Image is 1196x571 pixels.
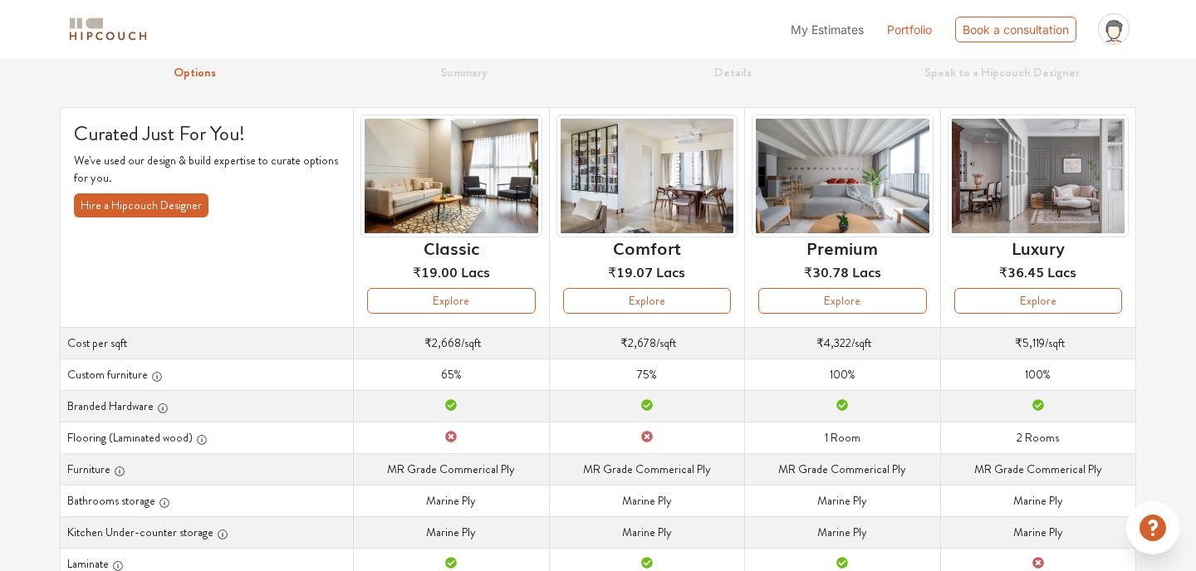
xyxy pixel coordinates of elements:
strong: Details [714,63,752,81]
span: ₹2,668 [424,334,461,351]
span: ₹36.45 [999,261,1044,281]
td: Marine Ply [549,485,744,516]
td: /sqft [549,327,744,359]
th: Flooring (Laminated wood) [61,422,354,453]
a: Portfolio [887,21,932,38]
th: Branded Hardware [61,390,354,422]
strong: Options [174,63,216,81]
td: MR Grade Commerical Ply [549,453,744,485]
th: Bathrooms storage [61,485,354,516]
span: logo-horizontal.svg [66,11,149,48]
td: Marine Ply [549,516,744,548]
td: 1 Room [745,422,940,453]
th: Cost per sqft [61,327,354,359]
span: ₹5,119 [1015,334,1045,351]
td: Marine Ply [940,485,1135,516]
img: header-preview [556,115,738,238]
button: Explore [367,288,535,314]
img: header-preview [948,115,1129,238]
h6: Classic [424,237,479,257]
td: 100% [940,359,1135,390]
span: ₹2,678 [620,334,656,351]
td: Marine Ply [745,485,940,516]
img: header-preview [752,115,933,238]
td: /sqft [354,327,549,359]
th: Furniture [61,453,354,485]
div: Book a consultation [955,17,1076,42]
span: Lacs [461,261,490,281]
strong: Summary [440,63,488,81]
td: 65% [354,359,549,390]
td: /sqft [745,327,940,359]
span: My Estimates [791,22,864,37]
span: ₹4,322 [816,334,851,351]
h6: Premium [806,237,878,257]
span: Lacs [1047,261,1076,281]
td: Marine Ply [940,516,1135,548]
span: ₹19.00 [413,261,458,281]
td: 75% [549,359,744,390]
h6: Luxury [1012,237,1065,257]
span: Lacs [852,261,881,281]
td: Marine Ply [354,516,549,548]
h6: Comfort [613,237,681,257]
button: Explore [563,288,731,314]
span: Lacs [656,261,685,281]
td: Marine Ply [354,485,549,516]
td: 100% [745,359,940,390]
button: Explore [954,288,1122,314]
td: MR Grade Commerical Ply [745,453,940,485]
button: Hire a Hipcouch Designer [74,193,208,217]
th: Kitchen Under-counter storage [61,516,354,548]
th: Custom furniture [61,359,354,390]
td: 2 Rooms [940,422,1135,453]
span: ₹30.78 [804,261,849,281]
td: MR Grade Commerical Ply [940,453,1135,485]
img: header-preview [360,115,542,238]
td: /sqft [940,327,1135,359]
p: We've used our design & build expertise to curate options for you. [74,152,340,187]
td: Marine Ply [745,516,940,548]
span: ₹19.07 [608,261,653,281]
strong: Speak to a Hipcouch Designer [924,63,1080,81]
td: MR Grade Commerical Ply [354,453,549,485]
button: Explore [758,288,926,314]
img: logo-horizontal.svg [66,15,149,44]
h4: Curated Just For You! [74,121,340,146]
